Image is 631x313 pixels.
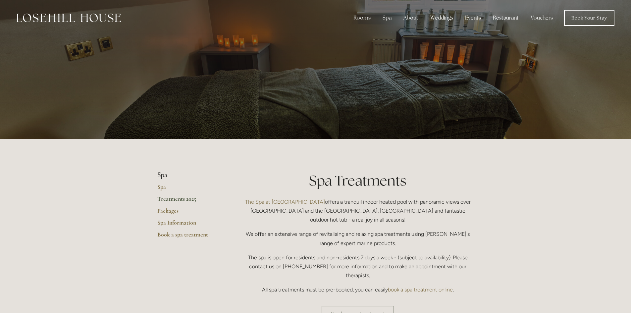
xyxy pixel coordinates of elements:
[242,253,474,280] p: The spa is open for residents and non-residents 7 days a week - (subject to availability). Please...
[242,230,474,247] p: We offer an extensive range of revitalising and relaxing spa treatments using [PERSON_NAME]'s ran...
[242,197,474,225] p: offers a tranquil indoor heated pool with panoramic views over [GEOGRAPHIC_DATA] and the [GEOGRAP...
[157,219,221,231] a: Spa Information
[17,14,121,22] img: Losehill House
[425,11,458,25] div: Weddings
[525,11,558,25] a: Vouchers
[398,11,424,25] div: About
[377,11,397,25] div: Spa
[242,285,474,294] p: All spa treatments must be pre-booked, you can easily .
[157,231,221,243] a: Book a spa treatment
[488,11,524,25] div: Restaurant
[157,183,221,195] a: Spa
[245,199,325,205] a: The Spa at [GEOGRAPHIC_DATA]
[157,195,221,207] a: Treatments 2025
[460,11,486,25] div: Events
[388,287,453,293] a: book a spa treatment online
[157,171,221,180] li: Spa
[564,10,614,26] a: Book Your Stay
[242,171,474,190] h1: Spa Treatments
[157,207,221,219] a: Packages
[348,11,376,25] div: Rooms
